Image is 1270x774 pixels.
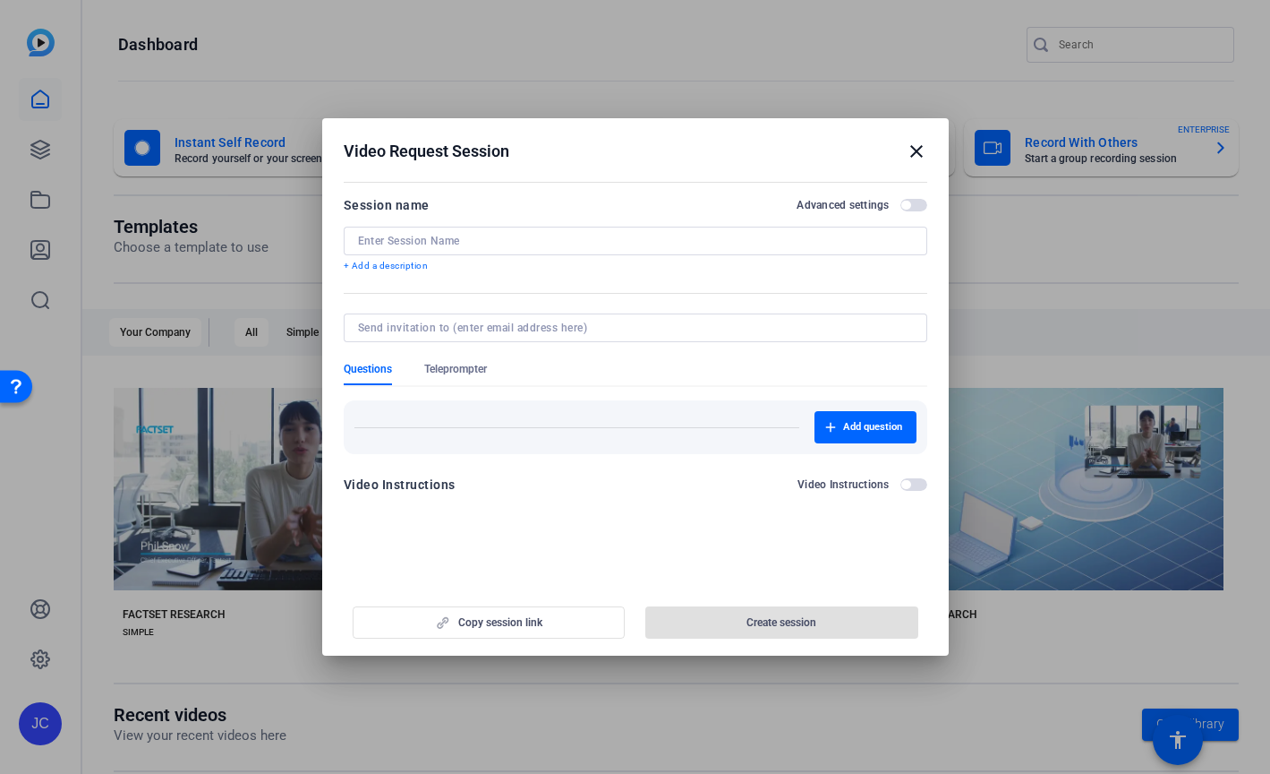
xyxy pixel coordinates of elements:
span: Questions [344,362,392,376]
span: Add question [843,420,902,434]
div: Video Instructions [344,474,456,495]
input: Send invitation to (enter email address here) [358,321,906,335]
h2: Advanced settings [797,198,889,212]
div: Session name [344,194,430,216]
h2: Video Instructions [797,477,890,492]
button: Add question [814,411,916,443]
p: + Add a description [344,259,927,273]
span: Teleprompter [424,362,487,376]
mat-icon: close [906,141,927,162]
div: Video Request Session [344,141,927,162]
input: Enter Session Name [358,234,913,248]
